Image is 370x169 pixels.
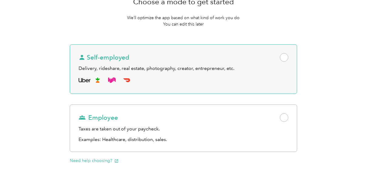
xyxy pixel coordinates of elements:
[163,21,204,27] p: You can edit this later
[336,135,370,169] iframe: Everlance-gr Chat Button Frame
[79,65,289,72] div: Delivery, rideshare, real estate, photography, creator, entrepreneur, etc.
[79,136,289,143] p: Examples: Healthcare, distribution, sales.
[70,157,119,164] button: Need help choosing?
[79,125,289,133] div: Taxes are taken out of your paycheck.
[79,113,118,122] span: Employee
[79,53,129,62] span: Self-employed
[127,15,240,21] p: We’ll optimize the app based on what kind of work you do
